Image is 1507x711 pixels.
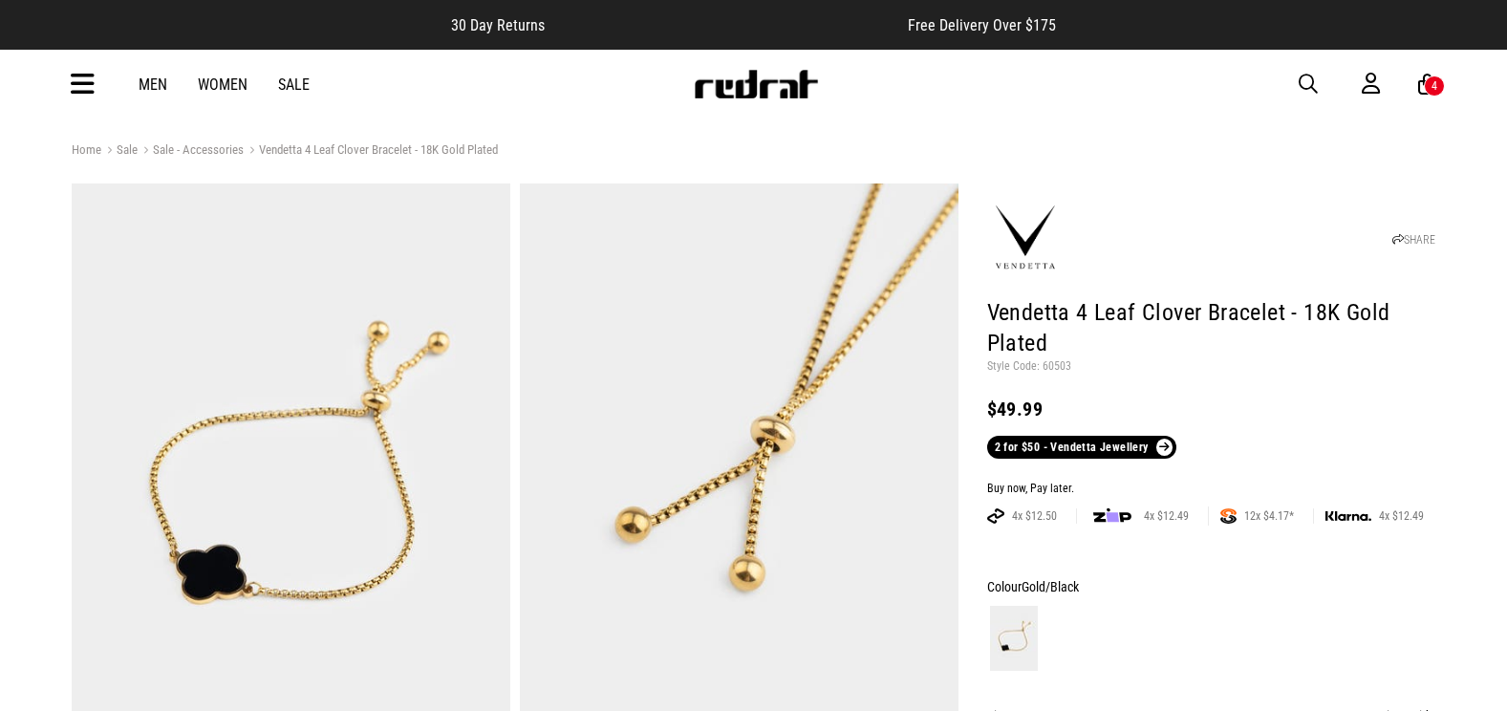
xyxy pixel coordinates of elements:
[990,606,1038,671] img: Gold/Black
[987,508,1004,524] img: AFTERPAY
[1220,508,1237,524] img: SPLITPAY
[1237,508,1302,524] span: 12x $4.17*
[987,359,1436,375] p: Style Code: 60503
[198,75,248,94] a: Women
[1371,508,1432,524] span: 4x $12.49
[1325,511,1371,522] img: KLARNA
[1004,508,1065,524] span: 4x $12.50
[1022,579,1079,594] span: Gold/Black
[693,70,819,98] img: Redrat logo
[278,75,310,94] a: Sale
[1392,233,1435,247] a: SHARE
[1418,75,1436,95] a: 4
[72,142,101,157] a: Home
[244,142,498,161] a: Vendetta 4 Leaf Clover Bracelet - 18K Gold Plated
[987,436,1176,459] a: 2 for $50 - Vendetta Jewellery
[987,575,1436,598] div: Colour
[987,398,1436,420] div: $49.99
[987,200,1064,276] img: Vendetta
[1093,506,1131,526] img: zip
[987,298,1436,359] h1: Vendetta 4 Leaf Clover Bracelet - 18K Gold Plated
[987,482,1436,497] div: Buy now, Pay later.
[138,142,244,161] a: Sale - Accessories
[451,16,545,34] span: 30 Day Returns
[1136,508,1196,524] span: 4x $12.49
[101,142,138,161] a: Sale
[908,16,1056,34] span: Free Delivery Over $175
[583,15,870,34] iframe: Customer reviews powered by Trustpilot
[1432,79,1437,93] div: 4
[139,75,167,94] a: Men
